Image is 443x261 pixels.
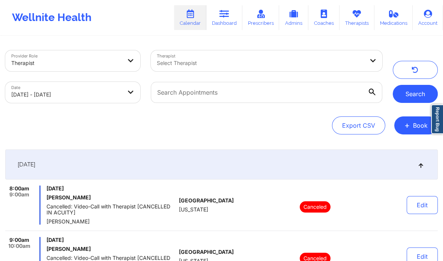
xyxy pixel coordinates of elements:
[279,5,308,30] a: Admins
[9,186,29,192] span: 8:00am
[300,201,330,213] p: Canceled
[8,243,30,249] span: 10:00am
[47,219,176,225] span: [PERSON_NAME]
[179,198,234,204] span: [GEOGRAPHIC_DATA]
[179,249,234,255] span: [GEOGRAPHIC_DATA]
[339,5,374,30] a: Therapists
[332,116,385,134] button: Export CSV
[242,5,279,30] a: Prescribers
[374,5,413,30] a: Medications
[47,237,176,243] span: [DATE]
[404,123,410,127] span: +
[11,86,122,103] div: [DATE] - [DATE]
[9,237,29,243] span: 9:00am
[431,104,443,134] a: Report Bug
[9,192,29,198] span: 9:00am
[174,5,206,30] a: Calendar
[18,161,35,168] span: [DATE]
[47,195,176,201] h6: [PERSON_NAME]
[394,116,438,134] button: +Book
[308,5,339,30] a: Coaches
[151,82,383,103] input: Search Appointments
[206,5,242,30] a: Dashboard
[47,246,176,252] h6: [PERSON_NAME]
[47,186,176,192] span: [DATE]
[11,55,122,71] div: Therapist
[393,85,438,103] button: Search
[407,196,438,214] button: Edit
[413,5,443,30] a: Account
[179,207,208,213] span: [US_STATE]
[47,204,176,216] span: Cancelled: Video-Call with Therapist [CANCELLED IN ACUITY]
